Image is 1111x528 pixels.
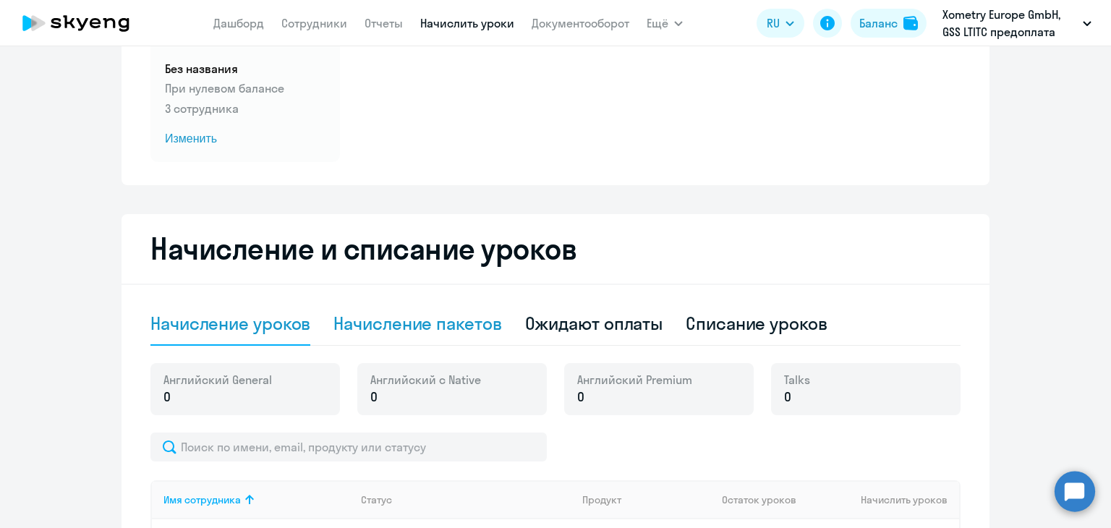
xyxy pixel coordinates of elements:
div: Продукт [582,493,711,506]
div: Начисление пакетов [333,312,501,335]
p: Xometry Europe GmbH, GSS LTITC предоплата (временно) [942,6,1077,41]
a: Дашборд [213,16,264,30]
button: Xometry Europe GmbH, GSS LTITC предоплата (временно) [935,6,1099,41]
a: Начислить уроки [420,16,514,30]
span: 0 [784,388,791,406]
div: Имя сотрудника [163,493,349,506]
span: Остаток уроков [722,493,796,506]
button: Ещё [647,9,683,38]
span: 0 [163,388,171,406]
span: 0 [370,388,378,406]
span: Английский с Native [370,372,481,388]
div: Статус [361,493,571,506]
span: Английский Premium [577,372,692,388]
span: Английский General [163,372,272,388]
span: 0 [577,388,584,406]
th: Начислить уроков [812,480,959,519]
a: Отчеты [365,16,403,30]
p: При нулевом балансе [165,80,325,97]
span: Ещё [647,14,668,32]
img: balance [903,16,918,30]
div: Списание уроков [686,312,827,335]
div: Баланс [859,14,898,32]
a: Документооборот [532,16,629,30]
h2: Начисление и списание уроков [150,231,961,266]
div: Остаток уроков [722,493,812,506]
button: Балансbalance [851,9,927,38]
p: 3 сотрудника [165,100,325,117]
div: Имя сотрудника [163,493,241,506]
h5: Без названия [165,61,325,77]
button: RU [757,9,804,38]
span: Изменить [165,130,325,148]
div: Начисление уроков [150,312,310,335]
div: Продукт [582,493,621,506]
div: Ожидают оплаты [525,312,663,335]
span: Talks [784,372,810,388]
input: Поиск по имени, email, продукту или статусу [150,433,547,461]
span: RU [767,14,780,32]
div: Статус [361,493,392,506]
a: Сотрудники [281,16,347,30]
